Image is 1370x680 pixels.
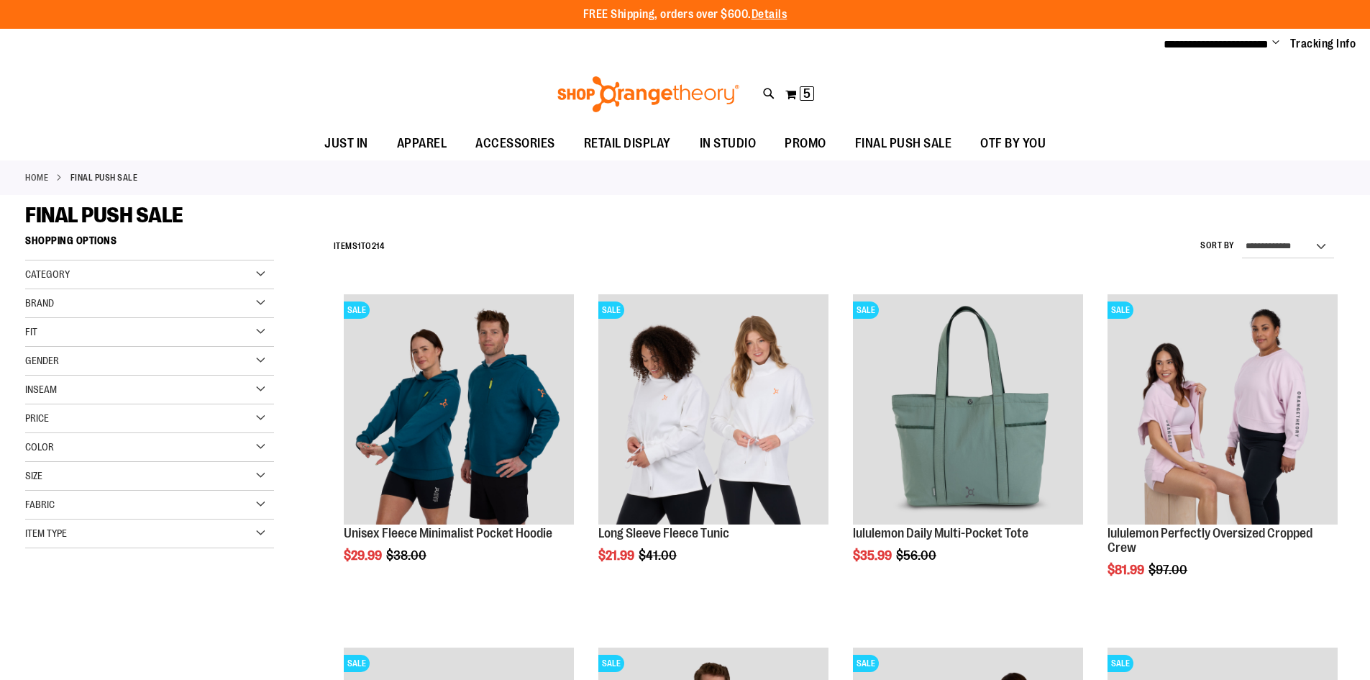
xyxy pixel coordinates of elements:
[25,441,54,453] span: Color
[785,127,826,160] span: PROMO
[770,127,841,160] a: PROMO
[855,127,952,160] span: FINAL PUSH SALE
[853,548,894,563] span: $35.99
[357,241,361,251] span: 1
[1108,294,1338,527] a: lululemon Perfectly Oversized Cropped CrewSALE
[1200,240,1235,252] label: Sort By
[980,127,1046,160] span: OTF BY YOU
[853,294,1083,527] a: lululemon Daily Multi-Pocket ToteSALE
[583,6,787,23] p: FREE Shipping, orders over $600.
[386,548,429,563] span: $38.00
[1148,563,1189,577] span: $97.00
[639,548,679,563] span: $41.00
[1108,655,1133,672] span: SALE
[685,127,771,160] a: IN STUDIO
[25,412,49,424] span: Price
[853,294,1083,525] img: lululemon Daily Multi-Pocket Tote
[344,302,370,319] span: SALE
[1108,302,1133,319] span: SALE
[372,241,385,251] span: 214
[25,326,37,337] span: Fit
[25,297,54,309] span: Brand
[584,127,671,160] span: RETAIL DISPLAY
[896,548,939,563] span: $56.00
[853,526,1028,540] a: lululemon Daily Multi-Pocket Tote
[25,203,183,227] span: FINAL PUSH SALE
[1272,37,1279,51] button: Account menu
[344,526,552,540] a: Unisex Fleece Minimalist Pocket Hoodie
[397,127,447,160] span: APPAREL
[598,548,636,563] span: $21.99
[1108,563,1146,577] span: $81.99
[344,294,574,527] a: Unisex Fleece Minimalist Pocket HoodieSALE
[700,127,757,160] span: IN STUDIO
[752,8,787,21] a: Details
[70,171,138,184] strong: FINAL PUSH SALE
[25,470,42,481] span: Size
[853,302,879,319] span: SALE
[1108,526,1312,555] a: lululemon Perfectly Oversized Cropped Crew
[966,127,1060,160] a: OTF BY YOU
[598,294,828,527] a: Product image for Fleece Long SleeveSALE
[570,127,685,160] a: RETAIL DISPLAY
[337,287,581,599] div: product
[1290,36,1356,52] a: Tracking Info
[324,127,368,160] span: JUST IN
[598,526,729,540] a: Long Sleeve Fleece Tunic
[25,171,48,184] a: Home
[310,127,383,160] a: JUST IN
[25,499,55,510] span: Fabric
[1108,294,1338,525] img: lululemon Perfectly Oversized Cropped Crew
[344,548,384,563] span: $29.99
[344,294,574,525] img: Unisex Fleece Minimalist Pocket Hoodie
[841,127,967,160] a: FINAL PUSH SALE
[344,655,370,672] span: SALE
[25,228,274,260] strong: Shopping Options
[25,268,70,280] span: Category
[1100,287,1345,613] div: product
[555,76,741,112] img: Shop Orangetheory
[475,127,555,160] span: ACCESSORIES
[598,655,624,672] span: SALE
[25,355,59,366] span: Gender
[846,287,1090,599] div: product
[25,384,57,395] span: Inseam
[803,86,810,101] span: 5
[25,527,67,539] span: Item Type
[853,655,879,672] span: SALE
[598,294,828,525] img: Product image for Fleece Long Sleeve
[383,127,462,160] a: APPAREL
[591,287,836,599] div: product
[461,127,570,160] a: ACCESSORIES
[598,302,624,319] span: SALE
[334,235,385,258] h2: Items to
